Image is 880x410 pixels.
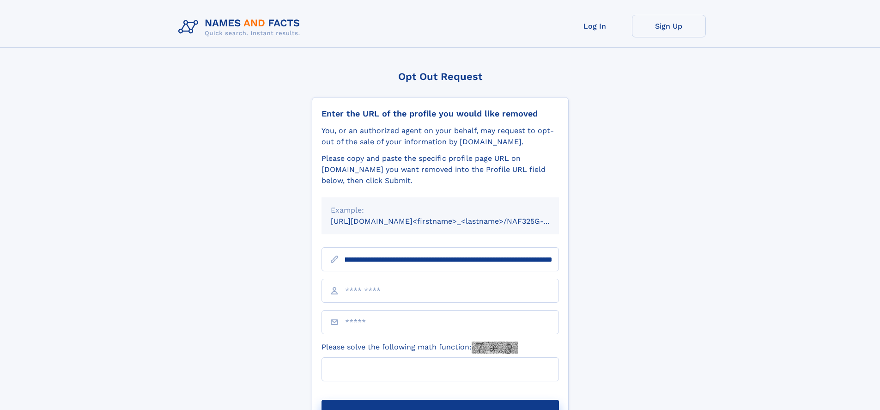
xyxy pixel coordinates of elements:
[175,15,308,40] img: Logo Names and Facts
[331,205,550,216] div: Example:
[312,71,569,82] div: Opt Out Request
[322,125,559,147] div: You, or an authorized agent on your behalf, may request to opt-out of the sale of your informatio...
[322,109,559,119] div: Enter the URL of the profile you would like removed
[331,217,577,226] small: [URL][DOMAIN_NAME]<firstname>_<lastname>/NAF325G-xxxxxxxx
[322,153,559,186] div: Please copy and paste the specific profile page URL on [DOMAIN_NAME] you want removed into the Pr...
[632,15,706,37] a: Sign Up
[322,342,518,354] label: Please solve the following math function:
[558,15,632,37] a: Log In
